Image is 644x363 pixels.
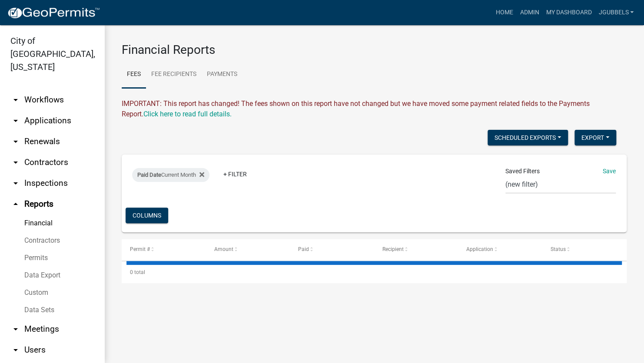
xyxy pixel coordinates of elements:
[132,168,209,182] div: Current Month
[10,345,21,355] i: arrow_drop_down
[122,99,627,119] div: IMPORTANT: This report has changed! The fees shown on this report have not changed but we have mo...
[542,239,627,260] datatable-header-cell: Status
[10,199,21,209] i: arrow_drop_up
[298,246,309,252] span: Paid
[574,130,616,145] button: Export
[143,110,232,118] a: Click here to read full details.
[122,61,146,89] a: Fees
[516,4,542,21] a: Admin
[382,246,404,252] span: Recipient
[374,239,458,260] datatable-header-cell: Recipient
[214,246,233,252] span: Amount
[10,157,21,168] i: arrow_drop_down
[488,130,568,145] button: Scheduled Exports
[122,261,627,283] div: 0 total
[122,239,206,260] datatable-header-cell: Permit #
[146,61,202,89] a: Fee Recipients
[130,246,150,252] span: Permit #
[137,172,161,178] span: Paid Date
[10,324,21,334] i: arrow_drop_down
[505,167,540,176] span: Saved Filters
[10,95,21,105] i: arrow_drop_down
[126,208,168,223] button: Columns
[216,166,254,182] a: + Filter
[466,246,493,252] span: Application
[10,136,21,147] i: arrow_drop_down
[595,4,637,21] a: jgubbels
[206,239,290,260] datatable-header-cell: Amount
[603,168,616,175] a: Save
[551,246,566,252] span: Status
[542,4,595,21] a: My Dashboard
[10,115,21,126] i: arrow_drop_down
[458,239,542,260] datatable-header-cell: Application
[492,4,516,21] a: Home
[10,178,21,188] i: arrow_drop_down
[143,110,232,118] wm-modal-confirm: Upcoming Changes to Daily Fees Report
[290,239,374,260] datatable-header-cell: Paid
[122,43,627,57] h3: Financial Reports
[202,61,242,89] a: Payments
